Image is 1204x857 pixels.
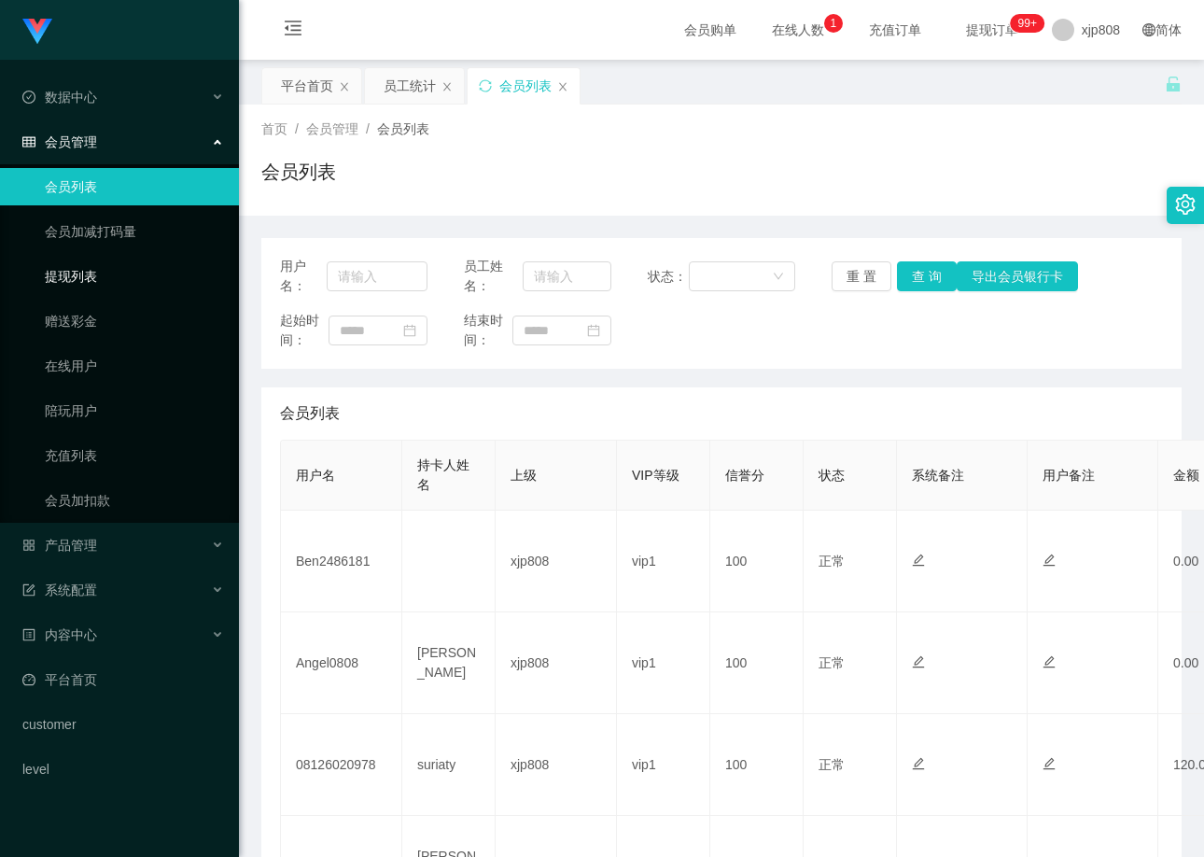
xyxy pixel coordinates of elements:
[832,261,891,291] button: 重 置
[617,511,710,612] td: vip1
[819,554,845,569] span: 正常
[496,714,617,816] td: xjp808
[479,79,492,92] i: 图标: sync
[912,757,925,770] i: 图标: edit
[327,261,427,291] input: 请输入
[1043,655,1056,668] i: 图标: edit
[45,392,224,429] a: 陪玩用户
[819,655,845,670] span: 正常
[617,714,710,816] td: vip1
[557,81,568,92] i: 图标: close
[45,213,224,250] a: 会员加减打码量
[402,714,496,816] td: suriaty
[295,121,299,136] span: /
[45,437,224,474] a: 充值列表
[1165,76,1182,92] i: 图标: unlock
[464,257,523,296] span: 员工姓名：
[499,68,552,104] div: 会员列表
[22,19,52,45] img: logo.9652507e.png
[280,257,327,296] span: 用户名：
[860,23,931,36] span: 充值订单
[22,135,35,148] i: 图标: table
[1173,468,1199,483] span: 金额
[384,68,436,104] div: 员工统计
[819,757,845,772] span: 正常
[441,81,453,92] i: 图标: close
[261,121,287,136] span: 首页
[617,612,710,714] td: vip1
[261,158,336,186] h1: 会员列表
[523,261,610,291] input: 请输入
[912,468,964,483] span: 系统备注
[1011,14,1044,33] sup: 315
[22,628,35,641] i: 图标: profile
[830,14,836,33] p: 1
[22,751,224,788] a: level
[1043,757,1056,770] i: 图标: edit
[763,23,833,36] span: 在线人数
[45,168,224,205] a: 会员列表
[710,714,804,816] td: 100
[403,324,416,337] i: 图标: calendar
[22,627,97,642] span: 内容中心
[261,1,325,61] i: 图标: menu-fold
[22,134,97,149] span: 会员管理
[45,258,224,295] a: 提现列表
[819,468,845,483] span: 状态
[22,90,97,105] span: 数据中心
[45,482,224,519] a: 会员加扣款
[587,324,600,337] i: 图标: calendar
[417,457,469,492] span: 持卡人姓名
[280,311,329,350] span: 起始时间：
[773,271,784,284] i: 图标: down
[1175,194,1196,215] i: 图标: setting
[957,261,1078,291] button: 导出会员银行卡
[280,402,340,425] span: 会员列表
[22,661,224,698] a: 图标: dashboard平台首页
[402,612,496,714] td: [PERSON_NAME]
[22,706,224,743] a: customer
[1043,468,1095,483] span: 用户备注
[957,23,1028,36] span: 提现订单
[464,311,512,350] span: 结束时间：
[281,511,402,612] td: Ben2486181
[22,539,35,552] i: 图标: appstore-o
[306,121,358,136] span: 会员管理
[366,121,370,136] span: /
[511,468,537,483] span: 上级
[45,347,224,385] a: 在线用户
[632,468,679,483] span: VIP等级
[377,121,429,136] span: 会员列表
[824,14,843,33] sup: 1
[1043,554,1056,567] i: 图标: edit
[496,612,617,714] td: xjp808
[897,261,957,291] button: 查 询
[22,538,97,553] span: 产品管理
[710,511,804,612] td: 100
[281,714,402,816] td: 08126020978
[912,554,925,567] i: 图标: edit
[296,468,335,483] span: 用户名
[22,91,35,104] i: 图标: check-circle-o
[496,511,617,612] td: xjp808
[45,302,224,340] a: 赠送彩金
[710,612,804,714] td: 100
[22,583,97,597] span: 系统配置
[22,583,35,597] i: 图标: form
[339,81,350,92] i: 图标: close
[648,267,688,287] span: 状态：
[912,655,925,668] i: 图标: edit
[281,68,333,104] div: 平台首页
[725,468,764,483] span: 信誉分
[281,612,402,714] td: Angel0808
[1142,23,1155,36] i: 图标: global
